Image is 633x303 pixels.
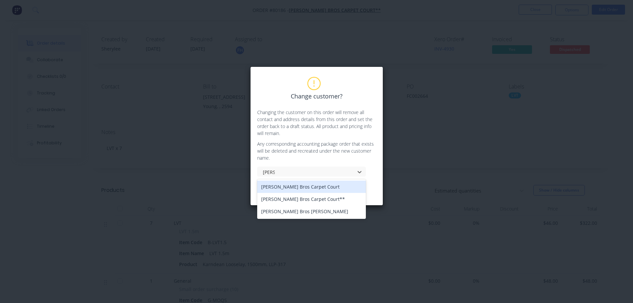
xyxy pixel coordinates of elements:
span: Change customer? [291,92,343,101]
p: Any corresponding accounting package order that exists will be deleted and recreated under the ne... [257,140,376,161]
p: Changing the customer on this order will remove all contact and address details from this order a... [257,109,376,137]
div: [PERSON_NAME] Bros Carpet Court [257,181,366,193]
div: [PERSON_NAME] Bros Carpet Court** [257,193,366,205]
div: [PERSON_NAME] Bros [PERSON_NAME] [257,205,366,218]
